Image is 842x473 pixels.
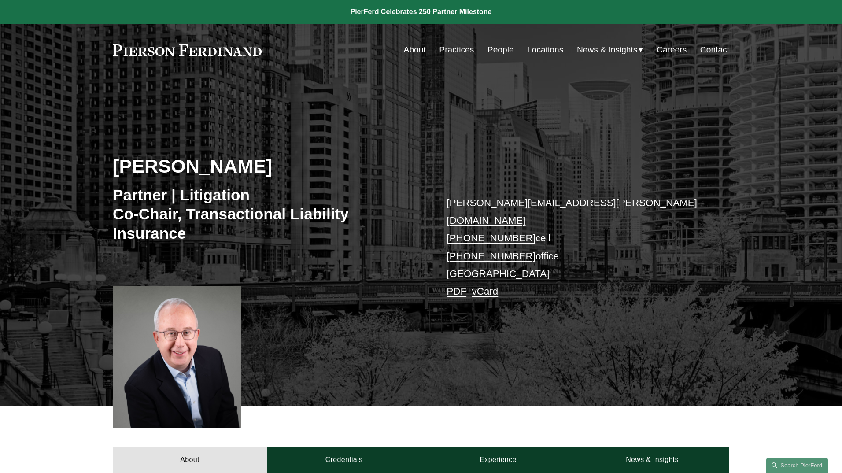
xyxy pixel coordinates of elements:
[421,447,575,473] a: Experience
[113,447,267,473] a: About
[447,286,466,297] a: PDF
[113,155,421,177] h2: [PERSON_NAME]
[575,447,729,473] a: News & Insights
[577,41,643,58] a: folder dropdown
[404,41,426,58] a: About
[447,194,703,301] p: cell office [GEOGRAPHIC_DATA] –
[657,41,687,58] a: Careers
[487,41,514,58] a: People
[700,41,729,58] a: Contact
[577,42,638,58] span: News & Insights
[267,447,421,473] a: Credentials
[527,41,563,58] a: Locations
[447,251,535,262] a: [PHONE_NUMBER]
[766,458,828,473] a: Search this site
[447,197,697,226] a: [PERSON_NAME][EMAIL_ADDRESS][PERSON_NAME][DOMAIN_NAME]
[439,41,474,58] a: Practices
[472,286,499,297] a: vCard
[113,185,421,243] h3: Partner | Litigation Co-Chair, Transactional Liability Insurance
[447,233,535,244] a: [PHONE_NUMBER]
